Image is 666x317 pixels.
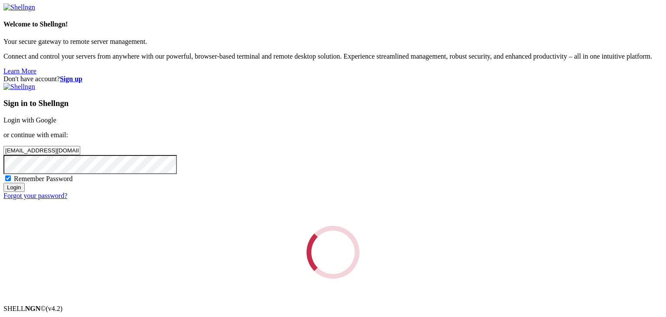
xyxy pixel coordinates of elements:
[3,38,663,46] p: Your secure gateway to remote server management.
[46,305,63,312] span: 4.2.0
[3,116,56,124] a: Login with Google
[5,175,11,181] input: Remember Password
[3,192,67,199] a: Forgot your password?
[300,219,366,285] div: Loading...
[3,146,80,155] input: Email address
[3,20,663,28] h4: Welcome to Shellngn!
[25,305,41,312] b: NGN
[3,99,663,108] h3: Sign in to Shellngn
[3,75,663,83] div: Don't have account?
[3,3,35,11] img: Shellngn
[14,175,73,182] span: Remember Password
[3,131,663,139] p: or continue with email:
[3,83,35,91] img: Shellngn
[3,67,36,75] a: Learn More
[60,75,82,83] a: Sign up
[3,53,663,60] p: Connect and control your servers from anywhere with our powerful, browser-based terminal and remo...
[3,183,25,192] input: Login
[3,305,62,312] span: SHELL ©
